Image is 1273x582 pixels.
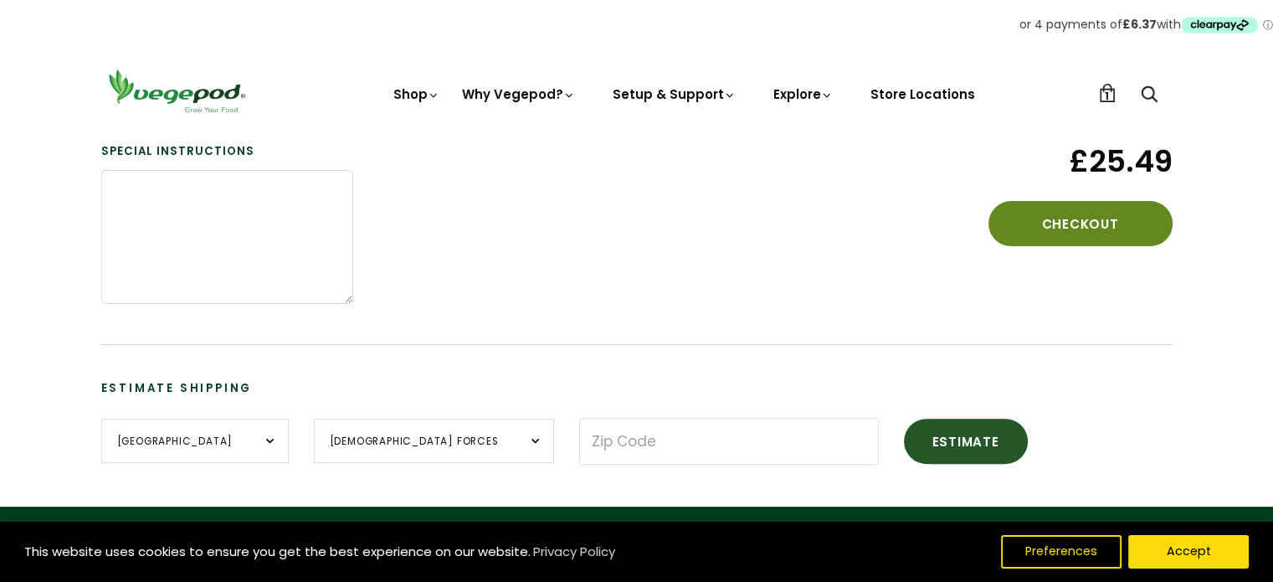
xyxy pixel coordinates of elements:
[1105,88,1109,104] span: 1
[101,67,252,115] img: Vegepod
[531,537,618,567] a: Privacy Policy (opens in a new tab)
[613,85,737,103] a: Setup & Support
[393,85,440,103] a: Shop
[1098,84,1116,102] a: 1
[988,201,1173,246] button: Checkout
[24,543,531,560] span: This website uses cookies to ensure you get the best experience on our website.
[1001,535,1122,569] button: Preferences
[773,85,834,103] a: Explore
[904,419,1028,464] button: Estimate
[579,418,879,465] input: Zip Code
[1141,86,1158,104] a: Search
[101,419,289,463] select: Country
[101,380,1173,397] h3: Estimate Shipping
[870,85,975,103] a: Store Locations
[101,143,353,160] label: Special instructions
[314,419,554,463] select: Province
[462,85,576,103] a: Why Vegepod?
[920,143,1172,179] span: £25.49
[1128,535,1249,569] button: Accept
